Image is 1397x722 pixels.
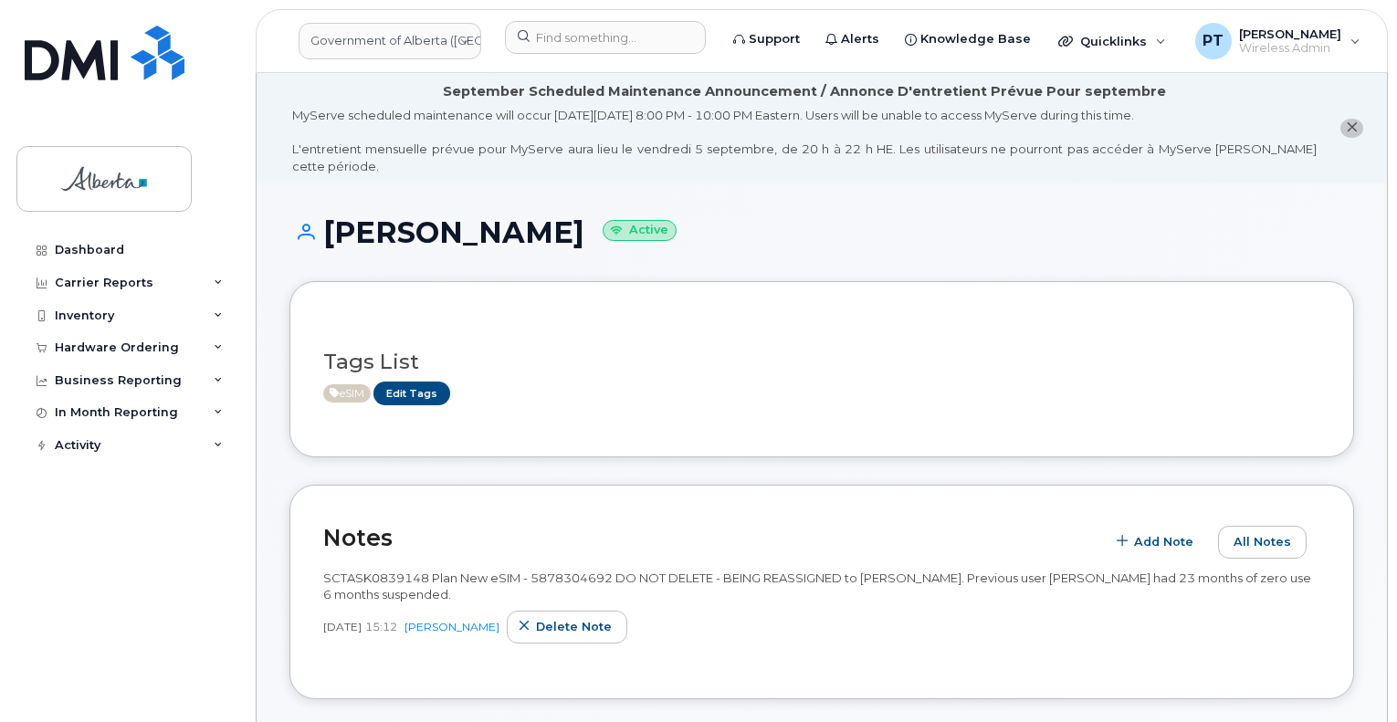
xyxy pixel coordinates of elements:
[365,619,397,634] span: 15:12
[323,351,1320,373] h3: Tags List
[1234,533,1291,550] span: All Notes
[289,216,1354,248] h1: [PERSON_NAME]
[292,107,1317,174] div: MyServe scheduled maintenance will occur [DATE][DATE] 8:00 PM - 10:00 PM Eastern. Users will be u...
[1105,526,1209,559] button: Add Note
[1134,533,1193,550] span: Add Note
[323,524,1096,551] h2: Notes
[373,382,450,404] a: Edit Tags
[404,620,499,633] a: [PERSON_NAME]
[323,384,371,403] span: Active
[603,220,677,241] small: Active
[323,570,1311,602] span: SCTASK0839148 Plan New eSIM - 5878304692 DO NOT DELETE - BEING REASSIGNED to [PERSON_NAME]. Previ...
[323,619,362,634] span: [DATE]
[1340,119,1363,138] button: close notification
[536,618,612,635] span: Delete note
[507,611,627,644] button: Delete note
[1218,526,1307,559] button: All Notes
[443,82,1166,101] div: September Scheduled Maintenance Announcement / Annonce D'entretient Prévue Pour septembre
